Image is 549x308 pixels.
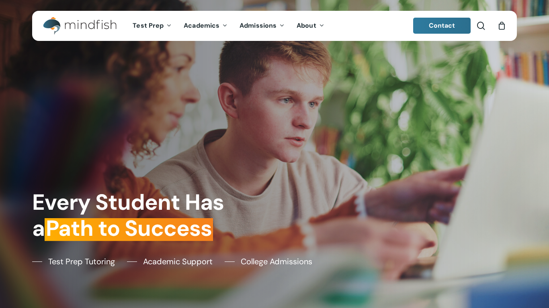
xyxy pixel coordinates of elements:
[127,255,213,267] a: Academic Support
[291,22,330,29] a: About
[429,21,455,30] span: Contact
[234,22,291,29] a: Admissions
[225,255,312,267] a: College Admissions
[32,189,269,242] h1: Every Student Has a
[143,255,213,267] span: Academic Support
[45,214,213,243] em: Path to Success
[184,21,219,30] span: Academics
[241,255,312,267] span: College Admissions
[240,21,277,30] span: Admissions
[32,255,115,267] a: Test Prep Tutoring
[127,11,330,41] nav: Main Menu
[127,22,178,29] a: Test Prep
[178,22,234,29] a: Academics
[413,18,471,34] a: Contact
[133,21,164,30] span: Test Prep
[297,21,316,30] span: About
[32,11,517,41] header: Main Menu
[48,255,115,267] span: Test Prep Tutoring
